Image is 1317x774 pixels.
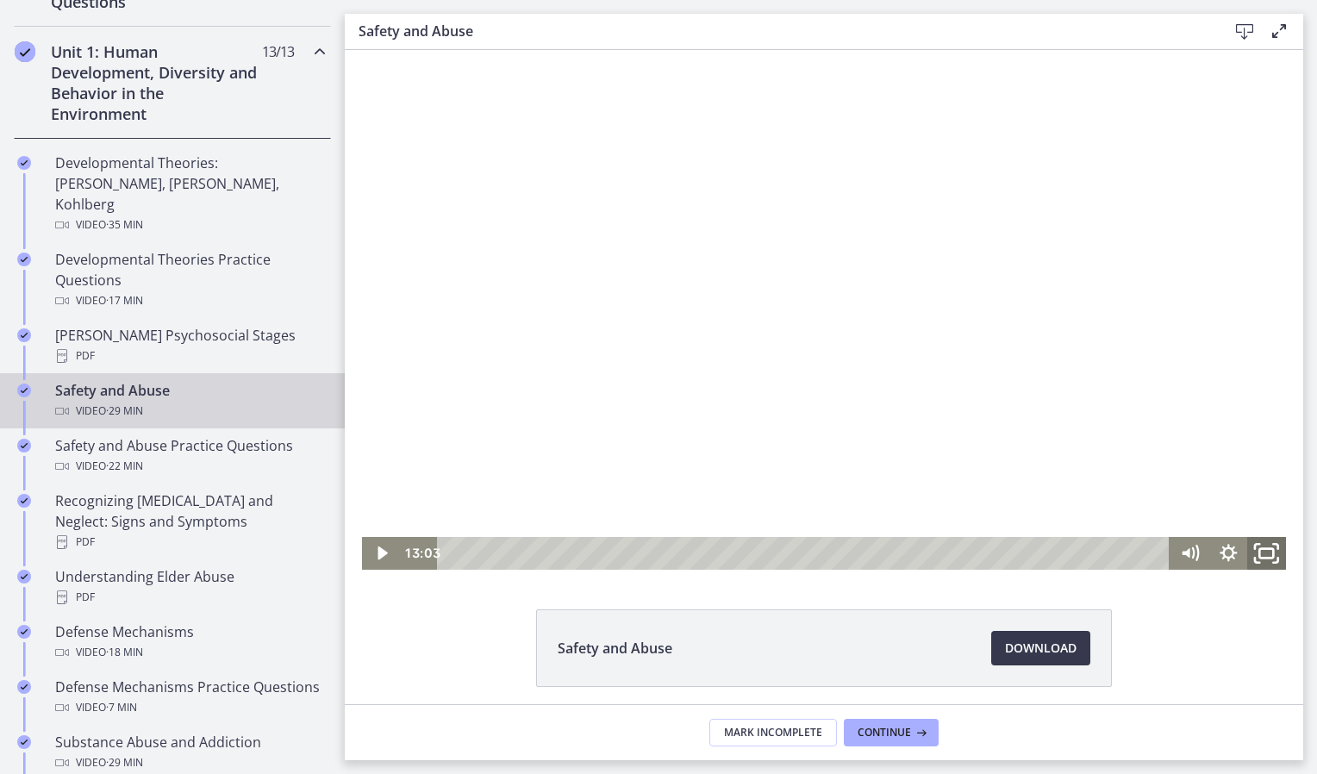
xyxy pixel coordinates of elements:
[106,290,143,311] span: · 17 min
[17,439,31,453] i: Completed
[55,587,324,608] div: PDF
[558,638,672,659] span: Safety and Abuse
[55,621,324,663] div: Defense Mechanisms
[17,384,31,397] i: Completed
[844,719,939,746] button: Continue
[826,487,864,520] button: Mute
[15,41,35,62] i: Completed
[55,346,324,366] div: PDF
[902,487,941,520] button: Fullscreen
[55,215,324,235] div: Video
[359,21,1200,41] h3: Safety and Abuse
[55,435,324,477] div: Safety and Abuse Practice Questions
[55,325,324,366] div: [PERSON_NAME] Psychosocial Stages
[345,50,1303,570] iframe: Video Lesson
[55,290,324,311] div: Video
[106,401,143,421] span: · 29 min
[17,625,31,639] i: Completed
[724,726,822,740] span: Mark Incomplete
[55,752,324,773] div: Video
[17,735,31,749] i: Completed
[864,487,903,520] button: Show settings menu
[106,697,137,718] span: · 7 min
[858,726,911,740] span: Continue
[55,532,324,552] div: PDF
[55,249,324,311] div: Developmental Theories Practice Questions
[17,253,31,266] i: Completed
[17,680,31,694] i: Completed
[55,456,324,477] div: Video
[106,215,143,235] span: · 35 min
[17,328,31,342] i: Completed
[991,631,1090,665] a: Download
[55,642,324,663] div: Video
[709,719,837,746] button: Mark Incomplete
[106,752,143,773] span: · 29 min
[17,156,31,170] i: Completed
[51,41,261,124] h2: Unit 1: Human Development, Diversity and Behavior in the Environment
[55,697,324,718] div: Video
[1005,638,1077,659] span: Download
[262,41,294,62] span: 13 / 13
[17,494,31,508] i: Completed
[55,566,324,608] div: Understanding Elder Abuse
[106,456,143,477] span: · 22 min
[106,642,143,663] span: · 18 min
[55,732,324,773] div: Substance Abuse and Addiction
[55,153,324,235] div: Developmental Theories: [PERSON_NAME], [PERSON_NAME], Kohlberg
[55,401,324,421] div: Video
[17,570,31,584] i: Completed
[55,677,324,718] div: Defense Mechanisms Practice Questions
[55,490,324,552] div: Recognizing [MEDICAL_DATA] and Neglect: Signs and Symptoms
[55,380,324,421] div: Safety and Abuse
